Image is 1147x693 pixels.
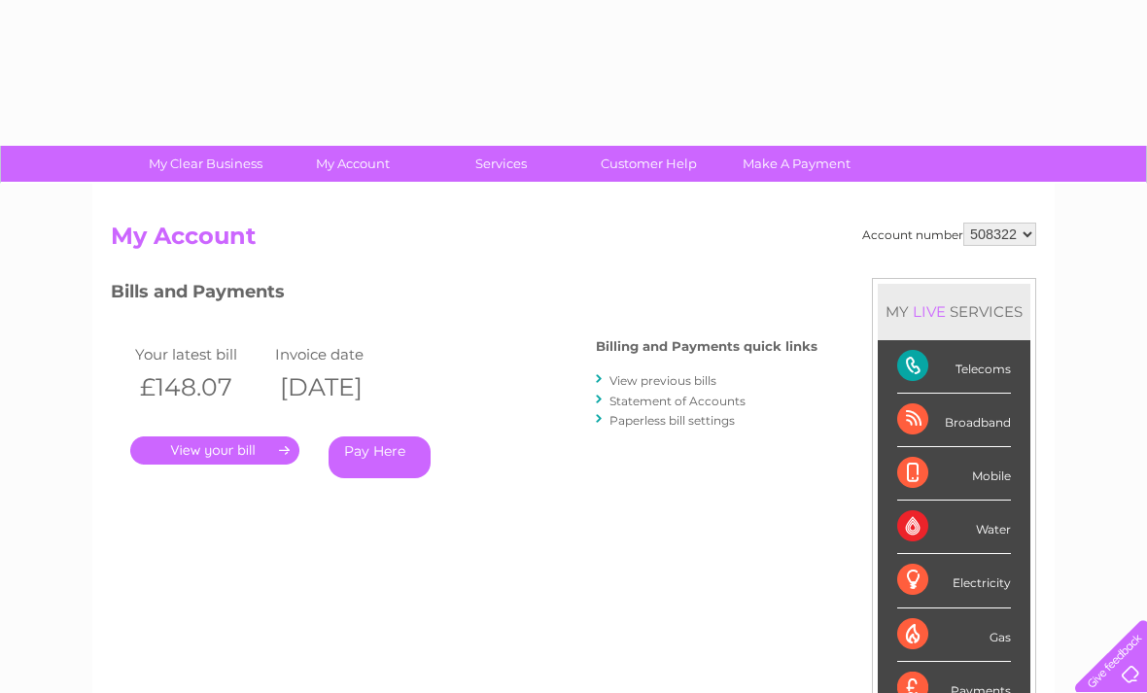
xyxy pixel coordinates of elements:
[897,394,1011,447] div: Broadband
[897,340,1011,394] div: Telecoms
[716,146,877,182] a: Make A Payment
[609,413,735,428] a: Paperless bill settings
[273,146,434,182] a: My Account
[596,339,817,354] h4: Billing and Payments quick links
[130,436,299,465] a: .
[125,146,286,182] a: My Clear Business
[897,608,1011,662] div: Gas
[909,302,950,321] div: LIVE
[111,278,817,312] h3: Bills and Payments
[569,146,729,182] a: Customer Help
[897,554,1011,607] div: Electricity
[878,284,1030,339] div: MY SERVICES
[111,223,1036,260] h2: My Account
[897,501,1011,554] div: Water
[609,373,716,388] a: View previous bills
[130,367,270,407] th: £148.07
[421,146,581,182] a: Services
[270,341,410,367] td: Invoice date
[609,394,746,408] a: Statement of Accounts
[270,367,410,407] th: [DATE]
[897,447,1011,501] div: Mobile
[862,223,1036,246] div: Account number
[329,436,431,478] a: Pay Here
[130,341,270,367] td: Your latest bill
